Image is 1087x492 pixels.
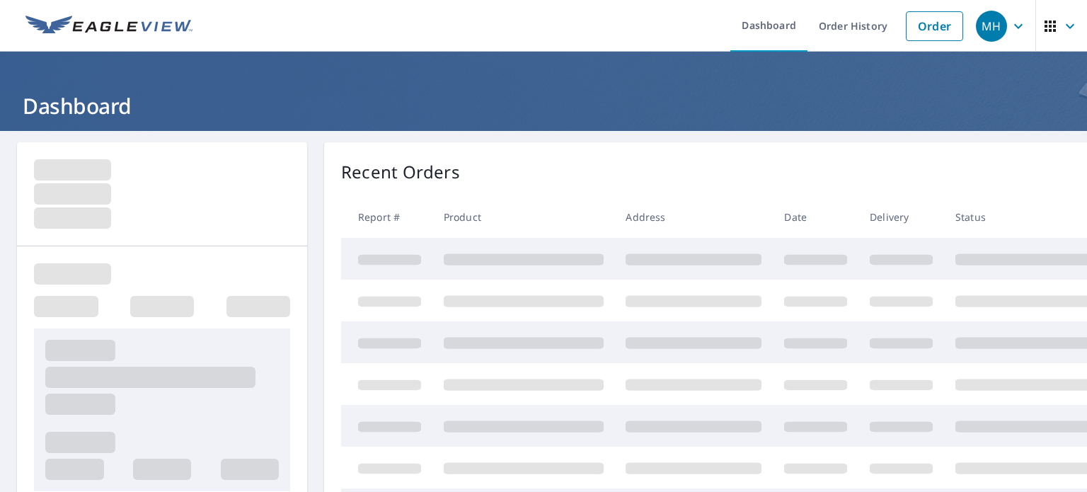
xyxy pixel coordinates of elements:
[25,16,192,37] img: EV Logo
[341,196,432,238] th: Report #
[773,196,858,238] th: Date
[614,196,773,238] th: Address
[906,11,963,41] a: Order
[858,196,944,238] th: Delivery
[976,11,1007,42] div: MH
[341,159,460,185] p: Recent Orders
[17,91,1070,120] h1: Dashboard
[432,196,615,238] th: Product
